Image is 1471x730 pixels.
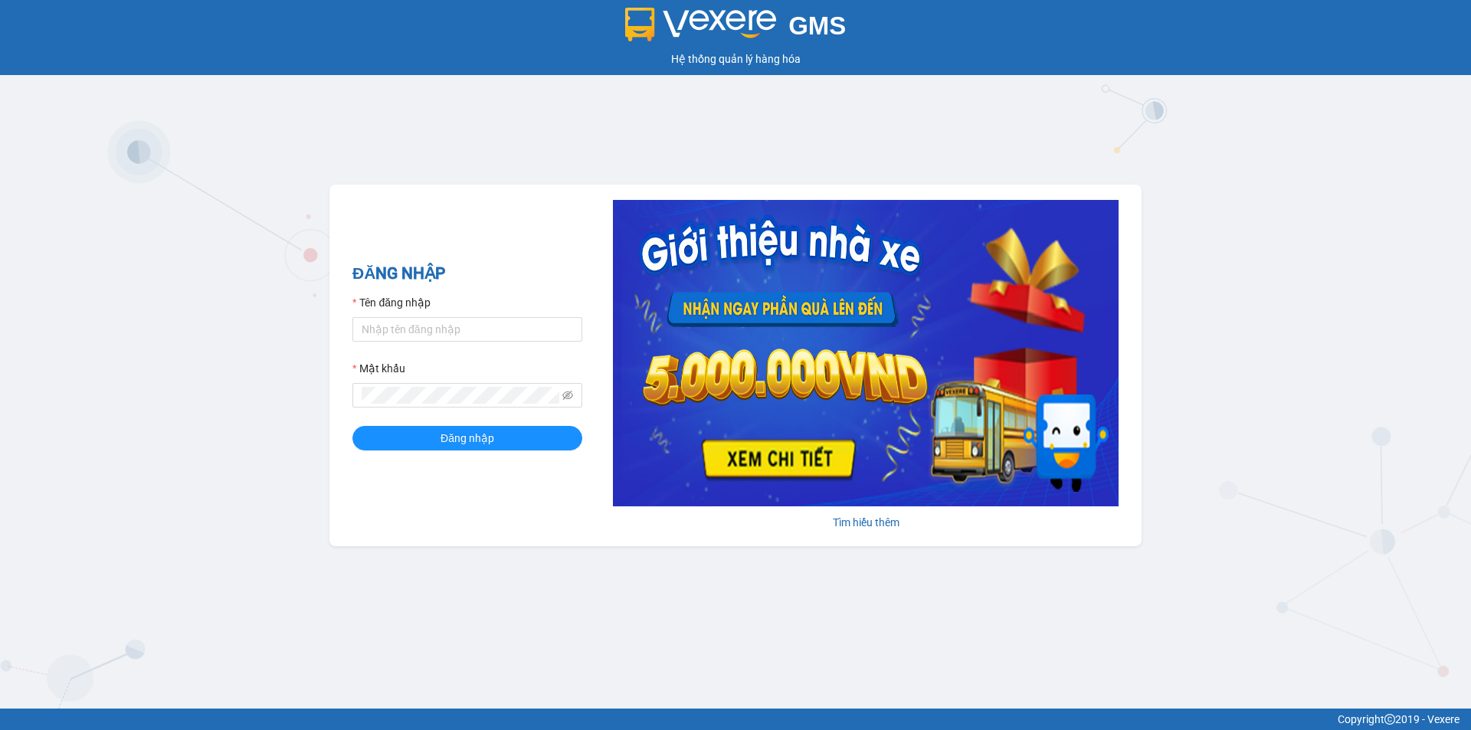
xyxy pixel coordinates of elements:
label: Mật khẩu [352,360,405,377]
div: Hệ thống quản lý hàng hóa [4,51,1467,67]
input: Tên đăng nhập [352,317,582,342]
a: GMS [625,23,847,35]
button: Đăng nhập [352,426,582,450]
img: banner-0 [613,200,1119,506]
img: logo 2 [625,8,777,41]
input: Mật khẩu [362,387,559,404]
span: eye-invisible [562,390,573,401]
span: copyright [1384,714,1395,725]
div: Copyright 2019 - Vexere [11,711,1460,728]
span: GMS [788,11,846,40]
span: Đăng nhập [441,430,494,447]
label: Tên đăng nhập [352,294,431,311]
h2: ĐĂNG NHẬP [352,261,582,286]
div: Tìm hiểu thêm [613,514,1119,531]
